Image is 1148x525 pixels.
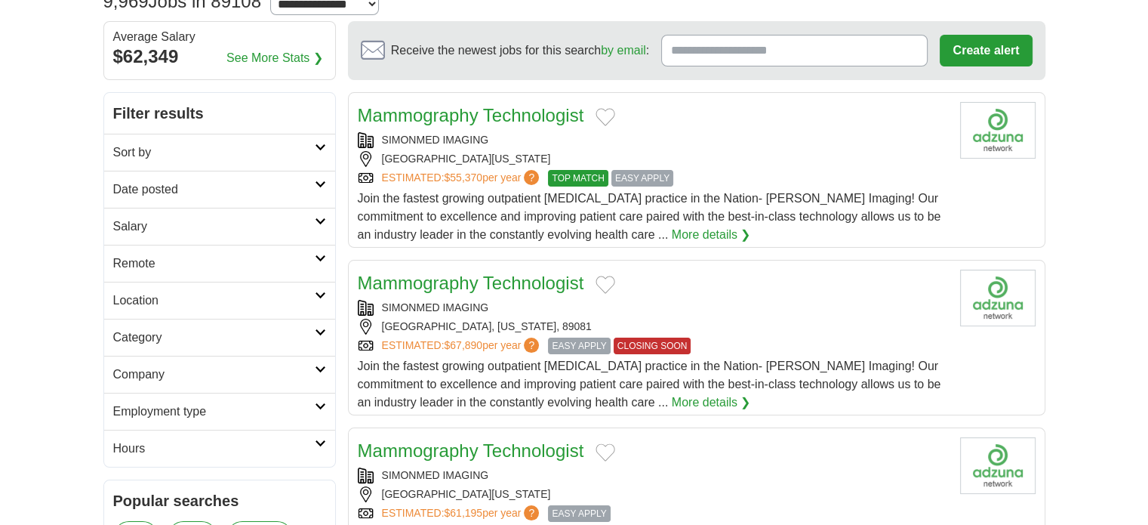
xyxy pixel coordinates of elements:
[358,360,941,409] span: Join the fastest growing outpatient [MEDICAL_DATA] practice in the Nation- [PERSON_NAME] Imaging!...
[596,443,615,462] button: Add to favorite jobs
[614,338,691,354] span: CLOSING SOON
[104,93,335,134] h2: Filter results
[358,468,948,483] div: SIMONMED IMAGING
[940,35,1032,66] button: Create alert
[391,42,649,60] span: Receive the newest jobs for this search :
[113,43,326,70] div: $62,349
[113,440,315,458] h2: Hours
[524,170,539,185] span: ?
[104,282,335,319] a: Location
[113,292,315,310] h2: Location
[113,255,315,273] h2: Remote
[524,338,539,353] span: ?
[358,273,584,293] a: Mammography Technologist
[960,270,1036,326] img: Company logo
[113,403,315,421] h2: Employment type
[444,507,482,519] span: $61,195
[358,132,948,148] div: SIMONMED IMAGING
[358,486,948,502] div: [GEOGRAPHIC_DATA][US_STATE]
[611,170,673,187] span: EASY APPLY
[113,489,326,512] h2: Popular searches
[104,393,335,430] a: Employment type
[358,300,948,316] div: SIMONMED IMAGING
[960,102,1036,159] img: Company logo
[113,366,315,384] h2: Company
[358,105,584,125] a: Mammography Technologist
[104,134,335,171] a: Sort by
[358,440,584,461] a: Mammography Technologist
[444,171,482,184] span: $55,370
[358,319,948,335] div: [GEOGRAPHIC_DATA], [US_STATE], 89081
[601,44,646,57] a: by email
[358,151,948,167] div: [GEOGRAPHIC_DATA][US_STATE]
[113,181,315,199] h2: Date posted
[104,208,335,245] a: Salary
[382,170,543,187] a: ESTIMATED:$55,370per year?
[113,329,315,347] h2: Category
[382,505,543,522] a: ESTIMATED:$61,195per year?
[672,394,751,412] a: More details ❯
[113,144,315,162] h2: Sort by
[382,338,543,354] a: ESTIMATED:$67,890per year?
[596,276,615,294] button: Add to favorite jobs
[104,430,335,467] a: Hours
[548,338,610,354] span: EASY APPLY
[960,437,1036,494] img: Company logo
[104,319,335,356] a: Category
[596,108,615,126] button: Add to favorite jobs
[672,226,751,244] a: More details ❯
[226,49,323,67] a: See More Stats ❯
[104,245,335,282] a: Remote
[524,505,539,520] span: ?
[104,171,335,208] a: Date posted
[104,356,335,393] a: Company
[113,218,315,236] h2: Salary
[548,505,610,522] span: EASY APPLY
[444,339,482,351] span: $67,890
[113,31,326,43] div: Average Salary
[548,170,608,187] span: TOP MATCH
[358,192,941,241] span: Join the fastest growing outpatient [MEDICAL_DATA] practice in the Nation- [PERSON_NAME] Imaging!...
